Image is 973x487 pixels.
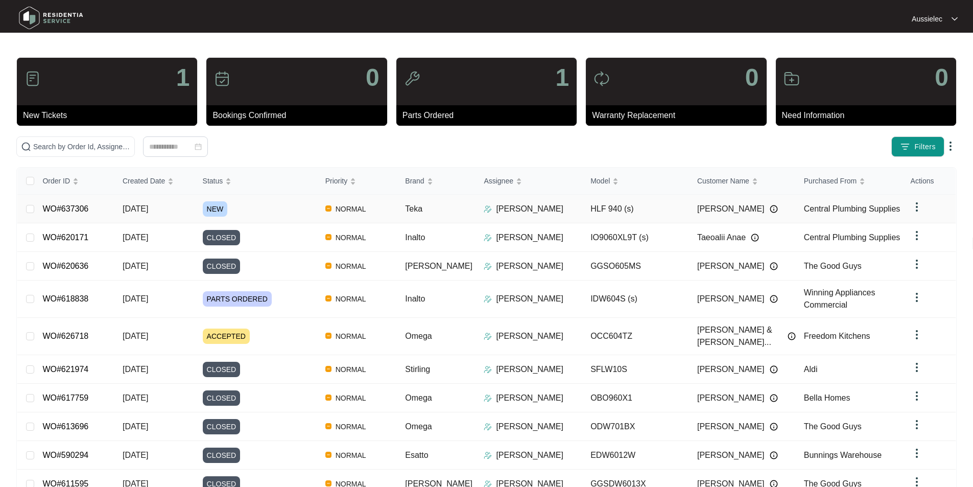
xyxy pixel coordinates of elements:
[496,421,563,433] p: [PERSON_NAME]
[203,230,241,245] span: CLOSED
[331,231,370,244] span: NORMAL
[203,201,228,217] span: NEW
[176,65,190,90] p: 1
[788,332,796,340] img: Info icon
[804,393,850,402] span: Bella Homes
[42,332,88,340] a: WO#626718
[123,451,148,459] span: [DATE]
[325,205,331,212] img: Vercel Logo
[804,451,882,459] span: Bunnings Warehouse
[697,449,765,461] span: [PERSON_NAME]
[42,422,88,431] a: WO#613696
[42,262,88,270] a: WO#620636
[911,201,923,213] img: dropdown arrow
[555,65,569,90] p: 1
[952,16,958,21] img: dropdown arrow
[123,365,148,374] span: [DATE]
[804,204,900,213] span: Central Plumbing Supplies
[484,262,492,270] img: Assigner Icon
[42,233,88,242] a: WO#620171
[203,390,241,406] span: CLOSED
[331,421,370,433] span: NORMAL
[25,71,41,87] img: icon
[804,422,862,431] span: The Good Guys
[582,384,689,412] td: OBO960X1
[496,449,563,461] p: [PERSON_NAME]
[582,441,689,470] td: EDW6012W
[42,175,70,187] span: Order ID
[325,175,348,187] span: Priority
[212,109,387,122] p: Bookings Confirmed
[594,71,610,87] img: icon
[582,412,689,441] td: ODW701BX
[804,332,870,340] span: Freedom Kitchens
[15,3,87,33] img: residentia service logo
[405,294,425,303] span: Inalto
[804,175,857,187] span: Purchased From
[325,295,331,302] img: Vercel Logo
[770,451,778,459] img: Info icon
[21,142,31,152] img: search-icon
[582,168,689,195] th: Model
[123,393,148,402] span: [DATE]
[770,394,778,402] img: Info icon
[42,365,88,374] a: WO#621974
[592,109,766,122] p: Warranty Replacement
[42,393,88,402] a: WO#617759
[325,263,331,269] img: Vercel Logo
[582,355,689,384] td: SFLW10S
[325,423,331,429] img: Vercel Logo
[405,262,472,270] span: [PERSON_NAME]
[496,203,563,215] p: [PERSON_NAME]
[405,393,432,402] span: Omega
[397,168,476,195] th: Brand
[203,448,241,463] span: CLOSED
[203,175,223,187] span: Status
[42,451,88,459] a: WO#590294
[484,365,492,374] img: Assigner Icon
[123,294,148,303] span: [DATE]
[331,330,370,342] span: NORMAL
[405,451,428,459] span: Esatto
[804,233,900,242] span: Central Plumbing Supplies
[496,330,563,342] p: [PERSON_NAME]
[911,329,923,341] img: dropdown arrow
[123,233,148,242] span: [DATE]
[405,365,430,374] span: Stirling
[366,65,379,90] p: 0
[405,175,424,187] span: Brand
[804,262,862,270] span: The Good Guys
[405,204,422,213] span: Teka
[484,295,492,303] img: Assigner Icon
[203,291,272,307] span: PARTS ORDERED
[697,363,765,376] span: [PERSON_NAME]
[914,142,936,152] span: Filters
[123,262,148,270] span: [DATE]
[911,258,923,270] img: dropdown arrow
[33,141,130,152] input: Search by Order Id, Assignee Name, Customer Name, Brand and Model
[325,333,331,339] img: Vercel Logo
[325,366,331,372] img: Vercel Logo
[123,422,148,431] span: [DATE]
[484,423,492,431] img: Assigner Icon
[911,291,923,304] img: dropdown arrow
[405,233,425,242] span: Inalto
[496,293,563,305] p: [PERSON_NAME]
[697,260,765,272] span: [PERSON_NAME]
[796,168,903,195] th: Purchased From
[891,136,944,157] button: filter iconFilters
[484,234,492,242] img: Assigner Icon
[405,332,432,340] span: Omega
[317,168,397,195] th: Priority
[590,175,610,187] span: Model
[770,423,778,431] img: Info icon
[784,71,800,87] img: icon
[911,229,923,242] img: dropdown arrow
[496,363,563,376] p: [PERSON_NAME]
[697,392,765,404] span: [PERSON_NAME]
[697,203,765,215] span: [PERSON_NAME]
[331,449,370,461] span: NORMAL
[944,140,957,152] img: dropdown arrow
[912,14,942,24] p: Aussielec
[582,223,689,252] td: IO9060XL9T (s)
